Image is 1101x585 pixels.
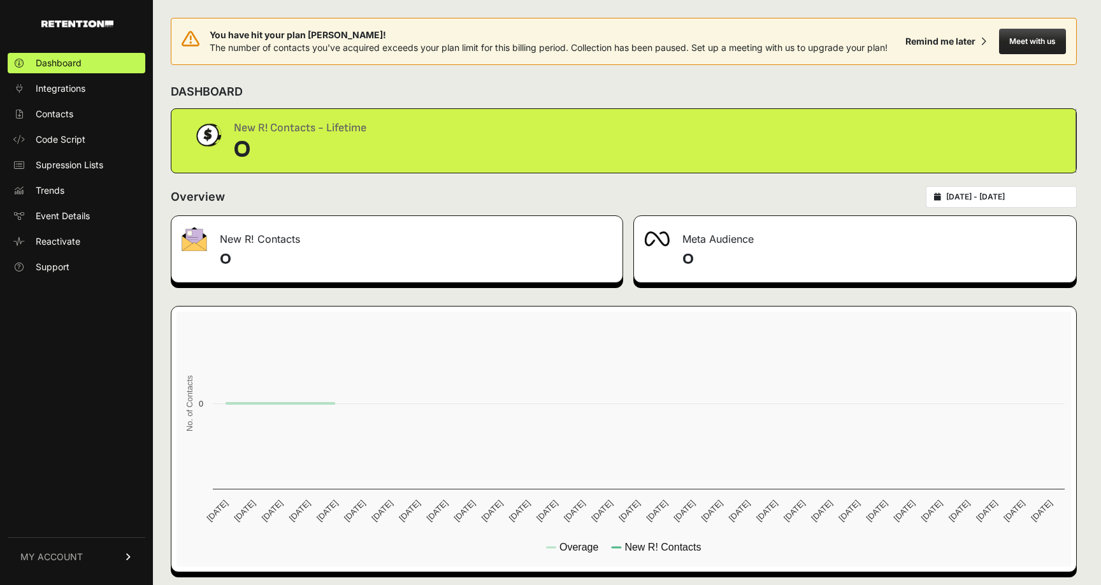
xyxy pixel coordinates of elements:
[36,159,103,171] span: Supression Lists
[589,498,614,523] text: [DATE]
[974,498,999,523] text: [DATE]
[36,57,82,69] span: Dashboard
[617,498,642,523] text: [DATE]
[507,498,532,523] text: [DATE]
[424,498,449,523] text: [DATE]
[287,498,312,523] text: [DATE]
[210,42,888,53] span: The number of contacts you've acquired exceeds your plan limit for this billing period. Collectio...
[41,20,113,27] img: Retention.com
[36,108,73,120] span: Contacts
[8,104,145,124] a: Contacts
[644,498,669,523] text: [DATE]
[999,29,1066,54] button: Meet with us
[36,210,90,222] span: Event Details
[185,375,194,431] text: No. of Contacts
[865,498,889,523] text: [DATE]
[171,188,225,206] h2: Overview
[342,498,367,523] text: [DATE]
[205,498,229,523] text: [DATE]
[624,542,701,552] text: New R! Contacts
[452,498,477,523] text: [DATE]
[36,82,85,95] span: Integrations
[260,498,285,523] text: [DATE]
[700,498,724,523] text: [DATE]
[397,498,422,523] text: [DATE]
[644,231,670,247] img: fa-meta-2f981b61bb99beabf952f7030308934f19ce035c18b003e963880cc3fabeebb7.png
[233,498,257,523] text: [DATE]
[8,231,145,252] a: Reactivate
[8,155,145,175] a: Supression Lists
[8,206,145,226] a: Event Details
[1029,498,1054,523] text: [DATE]
[919,498,944,523] text: [DATE]
[234,137,366,162] div: 0
[20,551,83,563] span: MY ACCOUNT
[199,399,203,408] text: 0
[315,498,340,523] text: [DATE]
[171,83,243,101] h2: DASHBOARD
[370,498,394,523] text: [DATE]
[192,119,224,151] img: dollar-coin-05c43ed7efb7bc0c12610022525b4bbbb207c7efeef5aecc26f025e68dcafac9.png
[947,498,972,523] text: [DATE]
[892,498,917,523] text: [DATE]
[171,216,622,254] div: New R! Contacts
[562,498,587,523] text: [DATE]
[672,498,697,523] text: [DATE]
[837,498,861,523] text: [DATE]
[36,184,64,197] span: Trends
[559,542,598,552] text: Overage
[220,249,612,270] h4: 0
[8,78,145,99] a: Integrations
[727,498,752,523] text: [DATE]
[8,257,145,277] a: Support
[535,498,559,523] text: [DATE]
[754,498,779,523] text: [DATE]
[210,29,888,41] span: You have hit your plan [PERSON_NAME]!
[182,227,207,251] img: fa-envelope-19ae18322b30453b285274b1b8af3d052b27d846a4fbe8435d1a52b978f639a2.png
[782,498,807,523] text: [DATE]
[8,129,145,150] a: Code Script
[809,498,834,523] text: [DATE]
[234,119,366,137] div: New R! Contacts - Lifetime
[8,53,145,73] a: Dashboard
[634,216,1076,254] div: Meta Audience
[480,498,505,523] text: [DATE]
[8,537,145,576] a: MY ACCOUNT
[1002,498,1026,523] text: [DATE]
[36,235,80,248] span: Reactivate
[8,180,145,201] a: Trends
[36,133,85,146] span: Code Script
[36,261,69,273] span: Support
[682,249,1066,270] h4: 0
[905,35,975,48] div: Remind me later
[900,30,991,53] button: Remind me later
